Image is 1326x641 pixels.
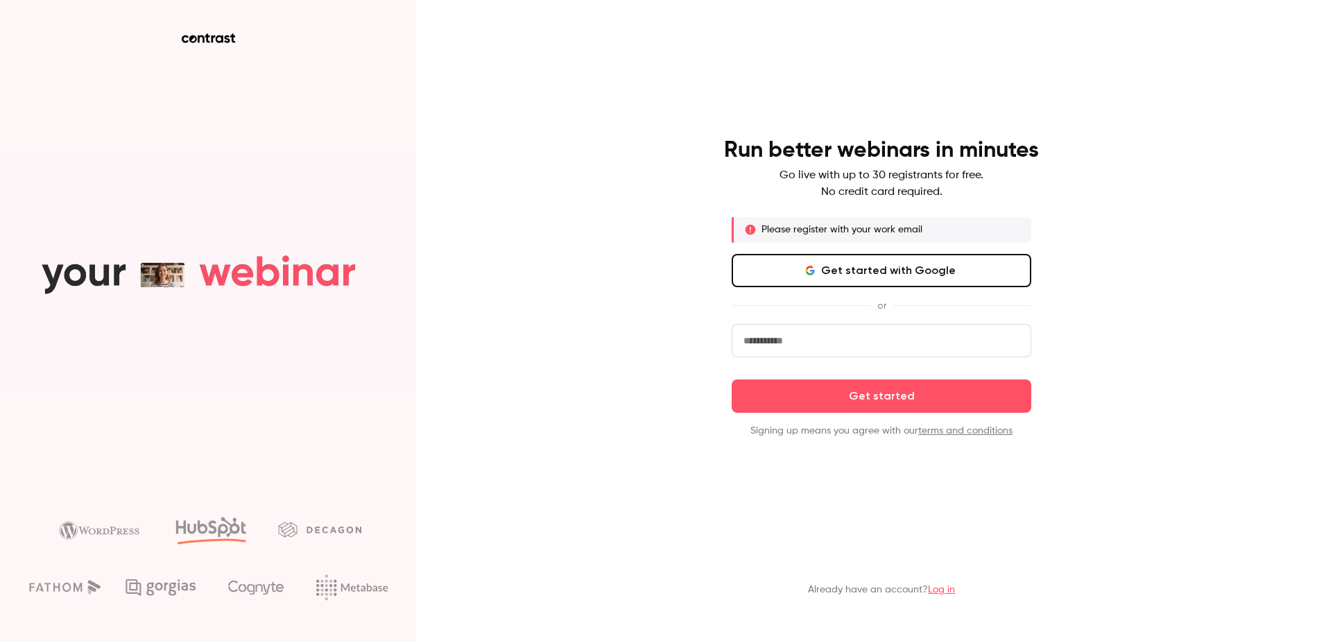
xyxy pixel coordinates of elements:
p: Please register with your work email [761,223,922,237]
img: decagon [278,522,361,537]
button: Get started with Google [732,254,1031,287]
a: Log in [928,585,955,595]
p: Already have an account? [808,583,955,597]
p: Go live with up to 30 registrants for free. No credit card required. [780,167,983,200]
button: Get started [732,379,1031,413]
span: or [870,298,893,313]
h4: Run better webinars in minutes [724,137,1039,164]
p: Signing up means you agree with our [732,424,1031,438]
a: terms and conditions [918,426,1013,436]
